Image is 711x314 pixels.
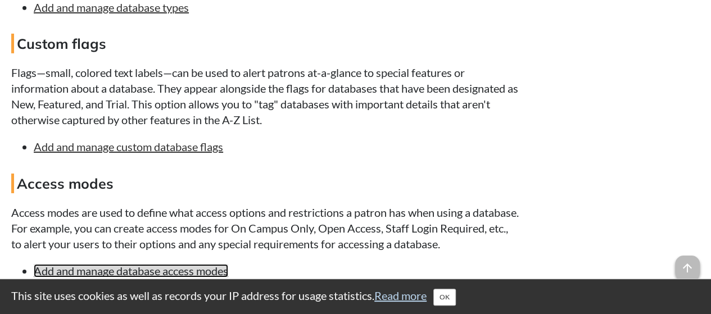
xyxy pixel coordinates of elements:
[34,1,189,14] a: Add and manage database types
[11,65,519,128] p: Flags—small, colored text labels—can be used to alert patrons at-a-glance to special features or ...
[374,289,427,302] a: Read more
[34,264,228,277] a: Add and manage database access modes
[11,174,519,193] h4: Access modes
[675,256,700,280] span: arrow_upward
[11,34,519,53] h4: Custom flags
[11,204,519,252] p: Access modes are used to define what access options and restrictions a patron has when using a da...
[34,140,223,153] a: Add and manage custom database flags
[433,289,456,306] button: Close
[675,257,700,270] a: arrow_upward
